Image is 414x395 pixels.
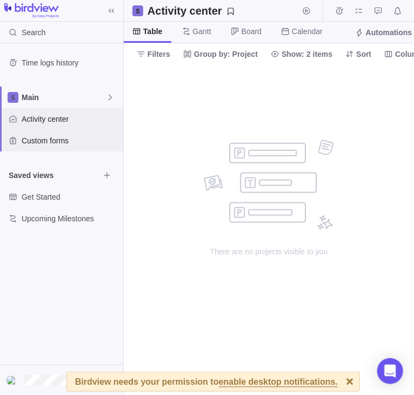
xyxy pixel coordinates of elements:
a: My assignments [351,8,366,17]
span: Browse views [99,168,115,183]
span: Board [242,26,262,37]
span: Custom forms [22,135,119,146]
span: Automations [366,27,412,38]
span: Start timer [299,3,314,18]
span: Get Started [22,192,119,202]
span: Show: 2 items [282,49,332,60]
span: Group by: Project [194,49,258,60]
span: Group by: Project [179,47,262,62]
span: Main [22,92,106,103]
div: no data to show [161,64,377,395]
a: Notifications [390,8,405,17]
div: Birdview needs your permission to [75,372,338,391]
span: Search [22,27,45,38]
span: Activity center [22,114,119,124]
span: Saved views [9,170,99,181]
span: Save your current layout and filters as a View [143,3,239,18]
span: Approval requests [371,3,386,18]
span: enable desktop notifications. [219,378,338,387]
span: Calendar [292,26,323,37]
div: <h1>xss</h1> [6,374,19,387]
span: Filters [132,47,175,62]
img: logo [4,3,59,18]
a: Approval requests [371,8,386,17]
span: Sort [341,47,376,62]
span: Time logs [332,3,347,18]
span: My assignments [351,3,366,18]
span: Gantt [193,26,211,37]
span: Filters [148,49,170,60]
img: Show [6,376,19,385]
span: Time logs history [22,57,119,68]
span: Show: 2 items [266,47,337,62]
span: Notifications [390,3,405,18]
div: Open Intercom Messenger [377,358,403,384]
span: Upcoming Milestones [22,213,119,224]
span: Sort [356,49,371,60]
span: There are no projects visible to you [161,246,377,257]
h2: Activity center [148,3,222,18]
span: Table [143,26,163,37]
a: Time logs [332,8,347,17]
